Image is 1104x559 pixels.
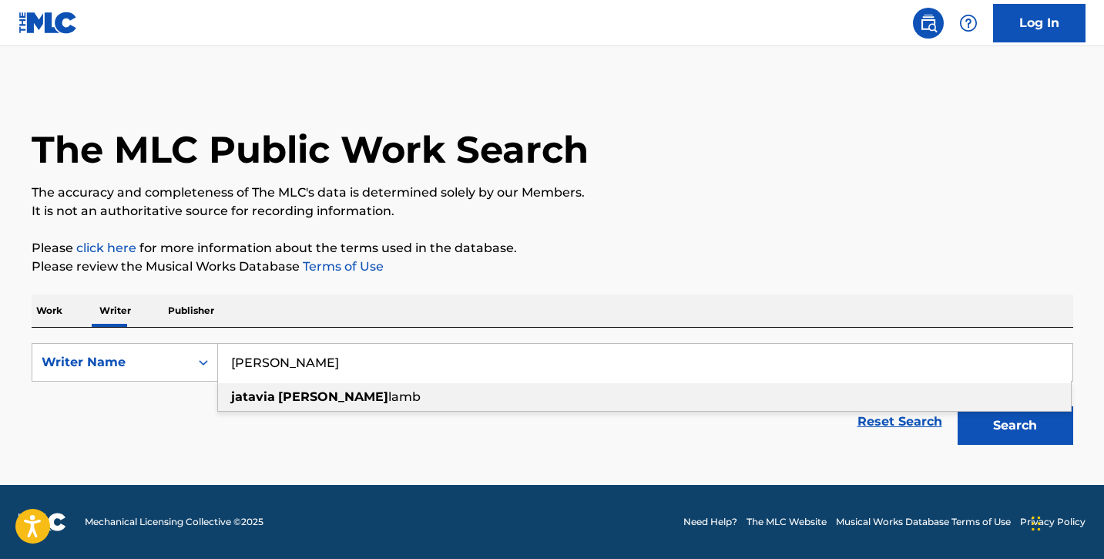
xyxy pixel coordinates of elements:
[993,4,1086,42] a: Log In
[18,513,66,531] img: logo
[959,14,978,32] img: help
[163,295,219,327] p: Publisher
[85,515,263,529] span: Mechanical Licensing Collective © 2025
[836,515,1011,529] a: Musical Works Database Terms of Use
[32,126,589,173] h1: The MLC Public Work Search
[1032,500,1041,547] div: Drag
[958,406,1073,445] button: Search
[32,184,1073,202] p: The accuracy and completeness of The MLC's data is determined solely by our Members.
[32,258,1073,276] p: Please review the Musical Works Database
[1020,515,1086,529] a: Privacy Policy
[18,12,78,34] img: MLC Logo
[1027,485,1104,559] iframe: Chat Widget
[76,241,136,255] a: click here
[850,405,950,439] a: Reset Search
[32,239,1073,258] p: Please for more information about the terms used in the database.
[32,295,67,327] p: Work
[683,515,737,529] a: Need Help?
[231,389,275,404] strong: jatavia
[278,389,388,404] strong: [PERSON_NAME]
[42,353,180,372] div: Writer Name
[953,8,984,39] div: Help
[300,259,384,274] a: Terms of Use
[747,515,827,529] a: The MLC Website
[32,343,1073,453] form: Search Form
[919,14,938,32] img: search
[388,389,421,404] span: lamb
[913,8,944,39] a: Public Search
[32,202,1073,221] p: It is not an authoritative source for recording information.
[95,295,136,327] p: Writer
